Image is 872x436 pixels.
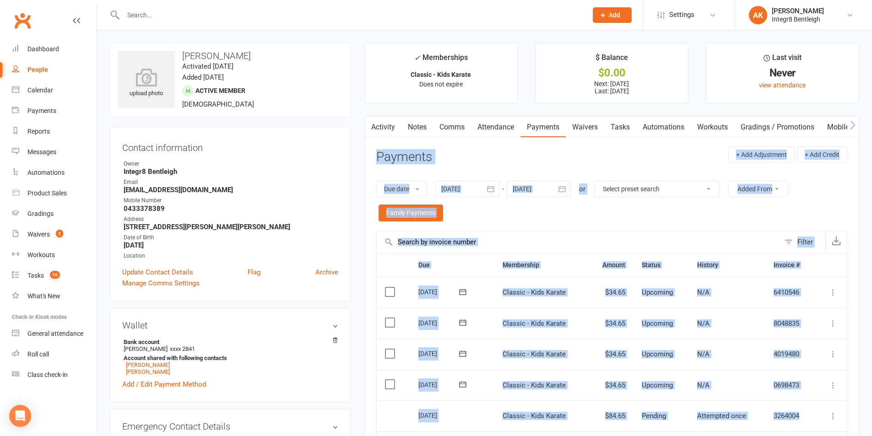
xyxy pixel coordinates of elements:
div: AK [749,6,767,24]
th: Due [410,253,494,277]
div: Class check-in [27,371,68,378]
span: Add [609,11,620,19]
div: Mobile Number [124,196,338,205]
div: People [27,66,48,73]
time: Added [DATE] [182,73,224,81]
input: Search... [120,9,581,22]
span: xxxx 2841 [170,345,195,352]
a: Dashboard [12,39,97,59]
div: Integr8 Bentleigh [772,15,824,23]
span: Classic - Kids Karate [503,381,566,389]
div: Never [715,68,850,78]
strong: Classic - Kids Karate [411,71,471,78]
a: Workouts [12,245,97,265]
div: Calendar [27,86,53,94]
button: Add [593,7,632,23]
span: N/A [697,350,710,358]
a: Update Contact Details [122,267,193,278]
td: $34.65 [587,339,633,370]
div: Tasks [27,272,44,279]
a: Family Payments [379,205,443,221]
a: Workouts [691,117,734,138]
a: Add / Edit Payment Method [122,379,206,390]
strong: [EMAIL_ADDRESS][DOMAIN_NAME] [124,186,338,194]
strong: [STREET_ADDRESS][PERSON_NAME][PERSON_NAME] [124,223,338,231]
a: Gradings [12,204,97,224]
span: Classic - Kids Karate [503,319,566,328]
a: Payments [520,117,566,138]
div: Waivers [27,231,50,238]
td: $84.65 [587,400,633,431]
td: $34.65 [587,308,633,339]
input: Search by invoice number [377,231,780,253]
th: Invoice # [765,253,815,277]
button: Due date [376,181,427,197]
div: Filter [797,237,813,248]
span: 10 [50,271,60,279]
th: Membership [494,253,587,277]
div: Product Sales [27,189,67,197]
a: Roll call [12,344,97,365]
td: 6410546 [765,277,815,308]
strong: [DATE] [124,241,338,249]
a: Attendance [471,117,520,138]
button: + Add Adjustment [728,146,795,163]
span: Upcoming [642,288,673,296]
td: $34.65 [587,370,633,401]
div: Last visit [764,52,802,68]
span: Classic - Kids Karate [503,412,566,420]
div: [DATE] [418,316,460,330]
button: + Add Credit [797,146,847,163]
div: Address [124,215,338,224]
div: [DATE] [418,408,460,422]
div: $0.00 [544,68,680,78]
span: 2 [56,230,63,237]
div: Roll call [27,350,49,358]
a: Gradings / Promotions [734,117,821,138]
a: Comms [433,117,471,138]
span: N/A [697,288,710,296]
a: Mobile App [821,117,870,138]
h3: [PERSON_NAME] [118,51,343,61]
a: Manage Comms Settings [122,278,200,289]
div: Messages [27,148,56,156]
td: 4019480 [765,339,815,370]
a: Class kiosk mode [12,365,97,385]
strong: 0433378389 [124,205,338,213]
p: Next: [DATE] Last: [DATE] [544,80,680,95]
div: Dashboard [27,45,59,53]
a: view attendance [759,81,806,89]
th: Status [634,253,689,277]
button: Added From [728,181,788,197]
td: 3264004 [765,400,815,431]
div: General attendance [27,330,83,337]
div: or [579,183,585,194]
a: What's New [12,286,97,307]
a: People [12,59,97,80]
div: Location [124,252,338,260]
span: [DEMOGRAPHIC_DATA] [182,100,254,108]
div: Automations [27,169,65,176]
div: $ Balance [596,52,628,68]
span: Classic - Kids Karate [503,288,566,296]
a: Archive [315,267,338,278]
a: Tasks 10 [12,265,97,286]
td: 0698473 [765,370,815,401]
a: Flag [248,267,260,278]
a: Waivers 2 [12,224,97,245]
div: What's New [27,292,60,300]
span: Settings [669,5,694,25]
h3: Payments [376,150,432,164]
a: Tasks [604,117,636,138]
div: Open Intercom Messenger [9,405,31,427]
span: Does not expire [419,81,463,88]
span: Classic - Kids Karate [503,350,566,358]
span: Active member [195,87,245,94]
a: [PERSON_NAME] [126,368,170,375]
h3: Wallet [122,320,338,330]
a: Activity [365,117,401,138]
a: Automations [636,117,691,138]
time: Activated [DATE] [182,62,233,70]
a: Notes [401,117,433,138]
div: Payments [27,107,56,114]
